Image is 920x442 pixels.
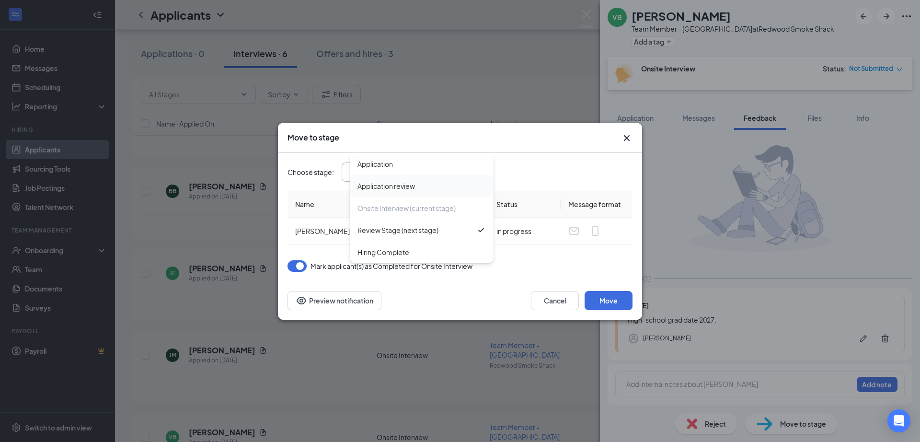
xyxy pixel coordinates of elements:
svg: MobileSms [589,225,601,237]
button: Move [585,291,632,310]
div: Application [357,159,393,169]
td: in progress [489,218,561,245]
button: Cancel [531,291,579,310]
h3: Move to stage [287,132,339,143]
th: Name [287,191,489,218]
span: Mark applicant(s) as Completed for Onsite Interview [310,260,472,272]
svg: Eye [296,295,307,306]
button: Close [621,132,632,144]
div: Hiring Complete [357,247,409,257]
th: Status [489,191,561,218]
th: Message format [561,191,632,218]
div: Review Stage (next stage) [357,225,438,235]
svg: Checkmark [476,225,486,235]
div: Onsite Interview (current stage) [357,203,456,213]
button: Preview notificationEye [287,291,381,310]
span: [PERSON_NAME] [295,227,350,235]
svg: Email [568,225,580,237]
div: Application review [357,181,415,191]
div: Open Intercom Messenger [887,409,910,432]
svg: Cross [621,132,632,144]
span: Choose stage : [287,167,334,177]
